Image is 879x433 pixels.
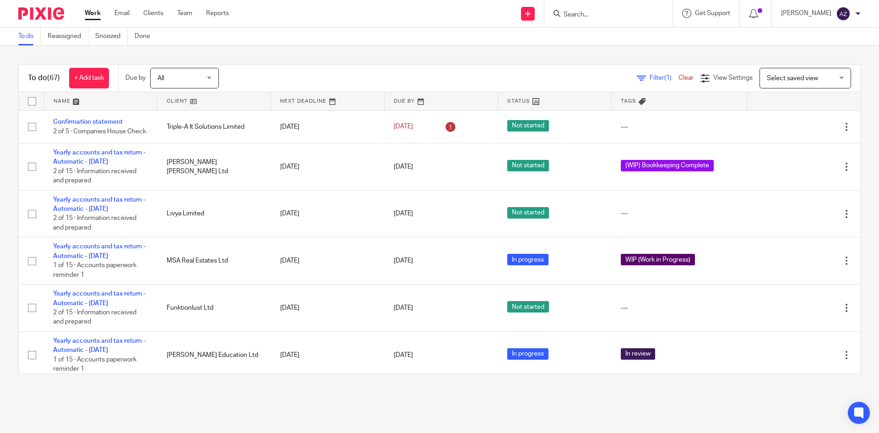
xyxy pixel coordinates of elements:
[53,168,136,184] span: 2 of 15 · Information received and prepared
[271,332,385,379] td: [DATE]
[621,303,738,312] div: ---
[271,110,385,143] td: [DATE]
[114,9,130,18] a: Email
[143,9,163,18] a: Clients
[157,190,271,237] td: Livya Limited
[206,9,229,18] a: Reports
[53,338,146,353] a: Yearly accounts and tax return - Automatic - [DATE]
[157,75,164,82] span: All
[53,243,146,259] a: Yearly accounts and tax return - Automatic - [DATE]
[563,11,645,19] input: Search
[53,197,146,212] a: Yearly accounts and tax return - Automatic - [DATE]
[695,10,730,16] span: Get Support
[621,209,738,218] div: ---
[157,332,271,379] td: [PERSON_NAME] Education Ltd
[48,27,88,45] a: Reassigned
[53,356,136,373] span: 1 of 15 · Accounts paperwork reminder 1
[394,124,413,130] span: [DATE]
[271,143,385,190] td: [DATE]
[836,6,851,21] img: svg%3E
[135,27,157,45] a: Done
[18,7,64,20] img: Pixie
[53,290,146,306] a: Yearly accounts and tax return - Automatic - [DATE]
[18,27,41,45] a: To do
[271,237,385,285] td: [DATE]
[95,27,128,45] a: Snoozed
[28,73,60,83] h1: To do
[621,254,695,265] span: WIP (Work in Progress)
[157,110,271,143] td: Triple-A It Solutions Limited
[394,258,413,264] span: [DATE]
[53,149,146,165] a: Yearly accounts and tax return - Automatic - [DATE]
[507,160,549,171] span: Not started
[157,143,271,190] td: [PERSON_NAME] [PERSON_NAME] Ltd
[69,68,109,88] a: + Add task
[507,120,549,132] span: Not started
[678,75,694,81] a: Clear
[157,237,271,285] td: MSA Real Estates Ltd
[53,262,136,278] span: 1 of 15 · Accounts paperwork reminder 1
[507,348,548,360] span: In progress
[394,305,413,311] span: [DATE]
[507,254,548,265] span: In progress
[650,75,678,81] span: Filter
[53,309,136,325] span: 2 of 15 · Information received and prepared
[157,285,271,332] td: Funktionlust Ltd
[621,122,738,132] div: ---
[507,301,549,312] span: Not started
[47,74,60,82] span: (67)
[713,75,753,81] span: View Settings
[767,75,818,82] span: Select saved view
[394,352,413,358] span: [DATE]
[621,348,655,360] span: In review
[53,215,136,231] span: 2 of 15 · Information received and prepared
[53,119,123,125] a: Confirmation statement
[507,207,549,219] span: Not started
[664,75,672,81] span: (1)
[621,99,636,104] span: Tags
[125,73,146,82] p: Due by
[271,285,385,332] td: [DATE]
[271,190,385,237] td: [DATE]
[781,9,831,18] p: [PERSON_NAME]
[621,160,714,171] span: (WIP) Bookkeeping Complete
[394,164,413,170] span: [DATE]
[53,128,146,135] span: 2 of 5 · Companies House Check
[85,9,101,18] a: Work
[177,9,192,18] a: Team
[394,211,413,217] span: [DATE]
